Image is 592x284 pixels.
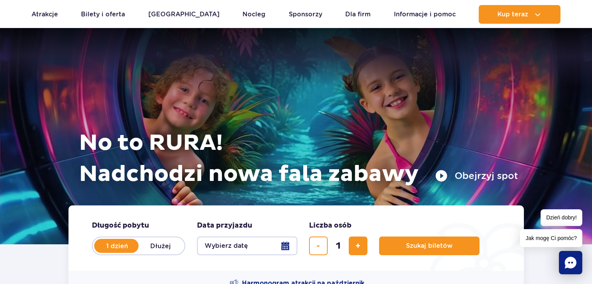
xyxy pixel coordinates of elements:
[242,5,265,24] a: Nocleg
[435,170,518,182] button: Obejrzyj spot
[406,242,453,249] span: Szukaj biletów
[329,237,348,255] input: liczba biletów
[95,238,139,254] label: 1 dzień
[79,128,518,190] h1: No to RURA! Nadchodzi nowa fala zabawy
[139,238,183,254] label: Dłużej
[309,221,351,230] span: Liczba osób
[81,5,125,24] a: Bilety i oferta
[479,5,560,24] button: Kup teraz
[197,237,297,255] button: Wybierz datę
[559,251,582,274] div: Chat
[69,205,524,271] form: Planowanie wizyty w Park of Poland
[394,5,456,24] a: Informacje i pomoc
[345,5,371,24] a: Dla firm
[349,237,367,255] button: dodaj bilet
[309,237,328,255] button: usuń bilet
[92,221,149,230] span: Długość pobytu
[289,5,322,24] a: Sponsorzy
[520,229,582,247] span: Jak mogę Ci pomóc?
[148,5,220,24] a: [GEOGRAPHIC_DATA]
[379,237,480,255] button: Szukaj biletów
[497,11,528,18] span: Kup teraz
[32,5,58,24] a: Atrakcje
[541,209,582,226] span: Dzień dobry!
[197,221,252,230] span: Data przyjazdu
